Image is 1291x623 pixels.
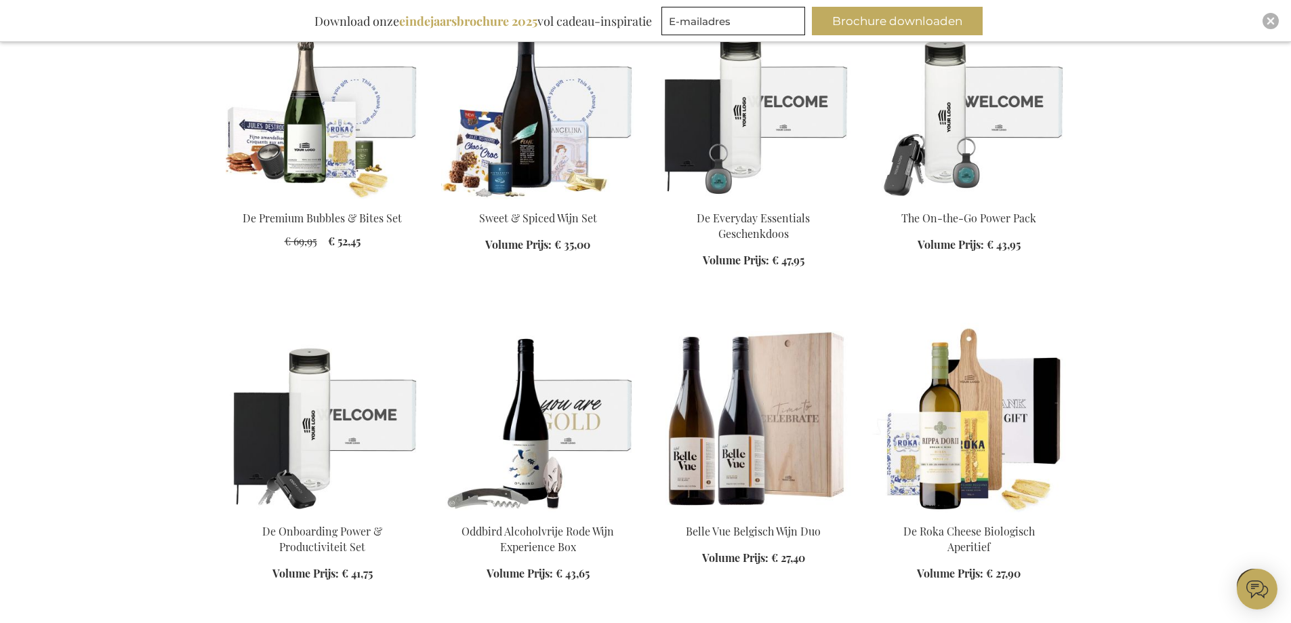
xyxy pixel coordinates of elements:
[342,566,373,580] span: € 41,75
[226,507,419,520] a: The Onboarding Power & Productivity Set
[243,211,402,225] a: De Premium Bubbles & Bites Set
[262,524,382,554] a: De Onboarding Power & Productiviteit Set
[485,237,552,252] span: Volume Prijs:
[697,211,810,241] a: De Everyday Essentials Geschenkdoos
[986,566,1021,580] span: € 27,90
[441,507,635,520] a: Oddbird Non-Alcoholic Red Wine Experience Box
[918,237,1021,253] a: Volume Prijs: € 43,95
[903,524,1035,554] a: De Roka Cheese Biologisch Aperitief
[872,9,1066,199] img: The On-the-Go Power Pack
[812,7,983,35] button: Brochure downloaden
[479,211,597,225] a: Sweet & Spiced Wijn Set
[872,507,1066,520] a: De Roka Cheese Biologisch Aperitief
[661,7,805,35] input: E-mailadres
[487,566,590,582] a: Volume Prijs: € 43,65
[872,323,1066,513] img: De Roka Cheese Biologisch Aperitief
[462,524,614,554] a: Oddbird Alcoholvrije Rode Wijn Experience Box
[1267,17,1275,25] img: Close
[226,323,419,513] img: The Onboarding Power & Productivity Set
[1263,13,1279,29] div: Close
[441,9,635,199] img: Sweet & Spiced Wine Set
[872,194,1066,207] a: The On-the-Go Power Pack
[1237,569,1277,609] iframe: belco-activator-frame
[772,253,804,267] span: € 47,95
[556,566,590,580] span: € 43,65
[657,9,851,199] img: The Everyday Essentials Gift Box
[399,13,537,29] b: eindejaarsbrochure 2025
[441,323,635,513] img: Oddbird Non-Alcoholic Red Wine Experience Box
[485,237,590,253] a: Volume Prijs: € 35,00
[308,7,658,35] div: Download onze vol cadeau-inspiratie
[917,566,1021,582] a: Volume Prijs: € 27,90
[285,234,317,248] span: € 69,95
[657,194,851,207] a: The Everyday Essentials Gift Box
[917,566,983,580] span: Volume Prijs:
[328,234,361,248] span: € 52,45
[661,7,809,39] form: marketing offers and promotions
[987,237,1021,252] span: € 43,95
[226,9,419,199] img: The Premium Bubbles & Bites Set
[272,566,373,582] a: Volume Prijs: € 41,75
[554,237,590,252] span: € 35,00
[918,237,984,252] span: Volume Prijs:
[487,566,553,580] span: Volume Prijs:
[272,566,339,580] span: Volume Prijs:
[657,323,851,513] img: Belle Vue Belgisch Wijn Duo
[703,253,769,267] span: Volume Prijs:
[441,194,635,207] a: Sweet & Spiced Wine Set
[703,253,804,268] a: Volume Prijs: € 47,95
[901,211,1036,225] a: The On-the-Go Power Pack
[226,194,419,207] a: The Premium Bubbles & Bites Set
